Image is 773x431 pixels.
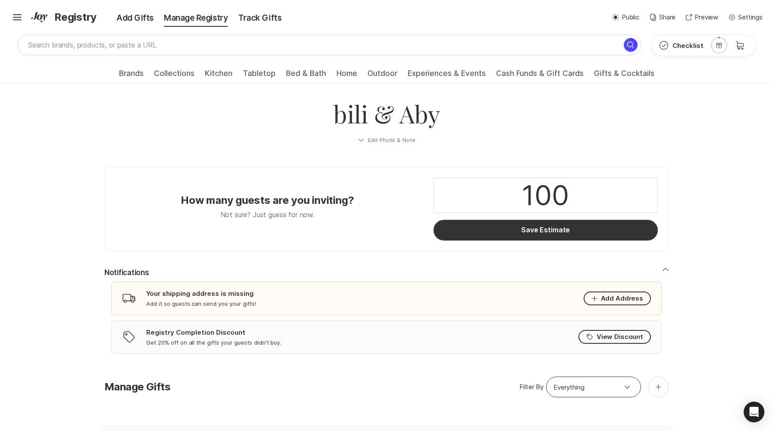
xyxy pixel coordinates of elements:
[694,13,718,22] p: Preview
[584,292,651,305] button: Add Address
[652,35,710,56] button: Checklist
[154,69,195,83] a: Collections
[622,382,632,392] span: Option select
[612,13,639,22] button: Public
[729,13,763,22] button: Settings
[286,69,326,83] a: Bed & Bath
[243,69,276,83] a: Tabletop
[594,69,654,83] a: Gifts & Cocktails
[519,382,544,392] p: Filter By
[115,97,658,130] p: bili & Aby
[686,13,718,22] button: Preview
[659,13,676,22] p: Share
[650,13,676,22] button: Share
[220,209,314,220] p: Not sure? Just guess for now.
[54,10,97,25] span: Registry
[104,381,170,393] p: Manage Gifts
[159,12,233,24] div: Manage Registry
[624,38,638,52] button: Search for
[336,69,357,83] a: Home
[146,289,254,298] p: Your shipping address is missing
[496,69,584,83] a: Cash Funds & Gift Cards
[146,300,256,307] p: Add it so guests can send you your gifts!
[744,402,764,422] div: Open Intercom Messenger
[146,328,245,337] p: Registry Completion Discount
[622,13,639,22] p: Public
[434,220,658,241] button: Save Estimate
[99,12,159,24] div: Add Gifts
[104,130,669,150] button: Edit Photo & Note
[233,12,286,24] div: Track Gifts
[181,193,354,207] p: How many guests are you inviting?
[619,382,636,392] button: open menu
[119,69,144,83] a: Brands
[146,339,281,346] p: Get 20% off on all the gifts your guests didn't buy.
[104,278,669,360] div: Notifications
[738,13,763,22] p: Settings
[408,69,486,83] a: Experiences & Events
[104,268,149,278] p: Notifications
[578,330,651,344] button: View Discount
[17,35,641,55] input: Search brands, products, or paste a URL
[104,268,669,278] button: Notifications
[205,69,233,83] a: Kitchen
[368,69,397,83] a: Outdoor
